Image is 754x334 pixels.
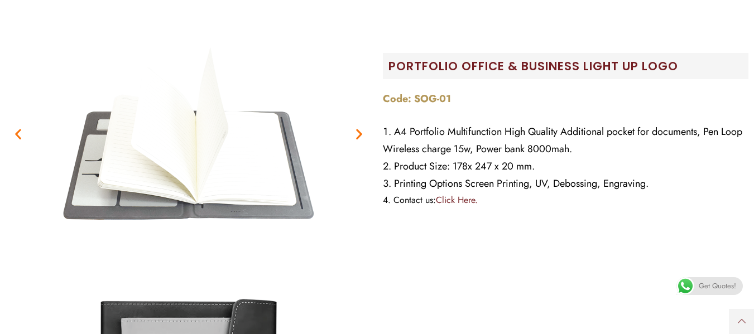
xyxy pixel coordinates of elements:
div: Next slide [352,127,366,141]
li: A4 Portfolio Multifunction High Quality Additional pocket for documents, Pen Loop Wireless charge... [383,123,749,158]
li: Contact us: [383,192,749,208]
h2: PORTFOLIO OFFICE & BUSINESS LIGHT UP LOGO [388,59,749,74]
li: Product Size: 178x 247 x 20 mm. [383,158,749,175]
li: Printing Options Screen Printing, UV, Debossing, Engraving. [383,175,749,192]
span: Get Quotes! [699,277,736,295]
a: Click Here. [436,193,478,206]
div: Previous slide [11,127,25,141]
strong: Code: SOG-01 [383,91,451,106]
